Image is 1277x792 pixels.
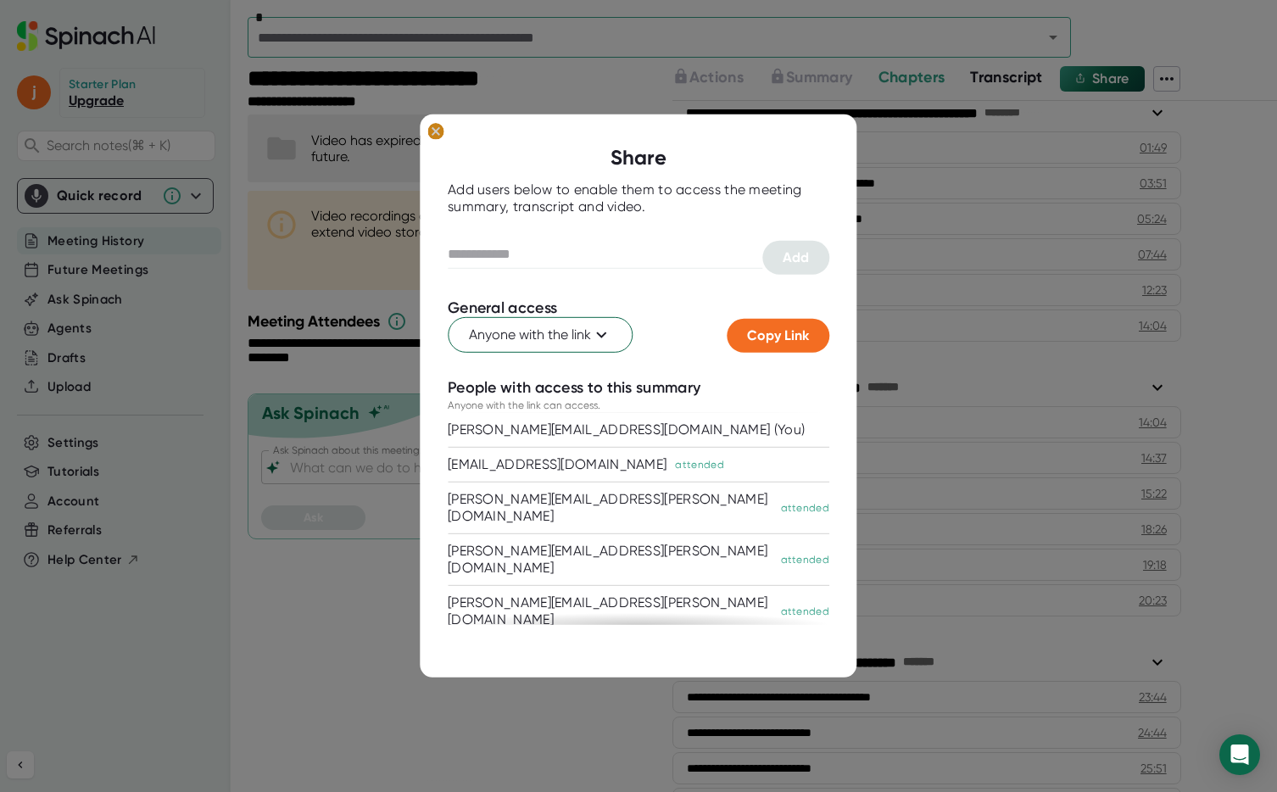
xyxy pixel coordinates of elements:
[469,325,611,345] span: Anyone with the link
[781,500,829,516] div: attended
[611,145,666,170] b: Share
[448,398,600,413] div: Anyone with the link can access.
[762,241,829,275] button: Add
[448,378,700,398] div: People with access to this summary
[448,317,633,353] button: Anyone with the link
[781,552,829,567] div: attended
[448,456,666,473] div: [EMAIL_ADDRESS][DOMAIN_NAME]
[781,604,829,619] div: attended
[783,249,809,265] span: Add
[727,319,829,353] button: Copy Link
[448,298,557,318] div: General access
[675,457,723,472] div: attended
[448,543,772,577] div: [PERSON_NAME][EMAIL_ADDRESS][PERSON_NAME][DOMAIN_NAME]
[448,421,805,438] div: [PERSON_NAME][EMAIL_ADDRESS][DOMAIN_NAME] (You)
[1219,734,1260,775] div: Open Intercom Messenger
[448,491,772,525] div: [PERSON_NAME][EMAIL_ADDRESS][PERSON_NAME][DOMAIN_NAME]
[448,181,829,215] div: Add users below to enable them to access the meeting summary, transcript and video.
[448,594,772,628] div: [PERSON_NAME][EMAIL_ADDRESS][PERSON_NAME][DOMAIN_NAME]
[747,327,809,343] span: Copy Link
